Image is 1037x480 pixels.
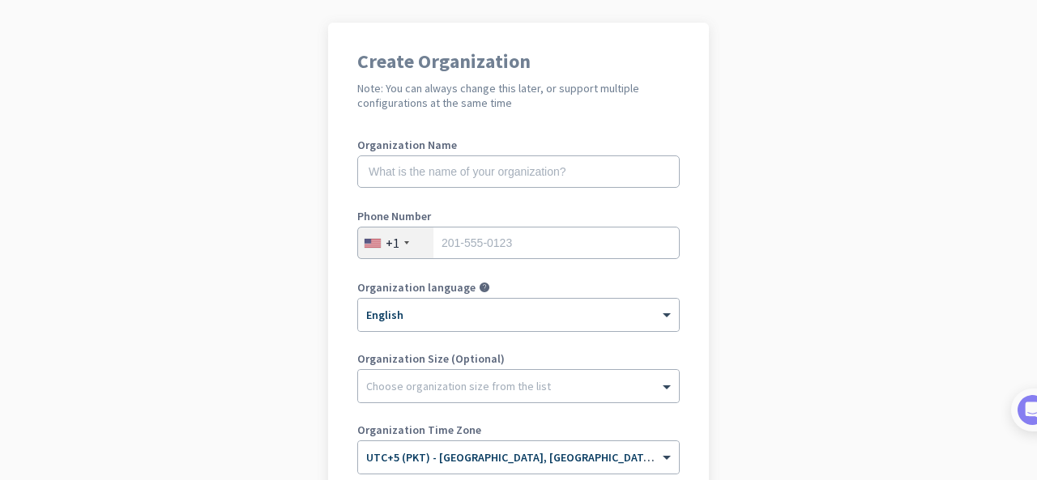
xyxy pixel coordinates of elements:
label: Phone Number [357,210,680,222]
input: 201-555-0123 [357,227,680,259]
label: Organization Name [357,139,680,151]
input: What is the name of your organization? [357,155,680,188]
label: Organization Time Zone [357,424,680,435]
i: help [479,282,490,293]
label: Organization language [357,282,476,293]
label: Organization Size (Optional) [357,353,680,364]
h2: Note: You can always change this later, or support multiple configurations at the same time [357,81,680,110]
h1: Create Organization [357,52,680,71]
div: +1 [386,235,399,251]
